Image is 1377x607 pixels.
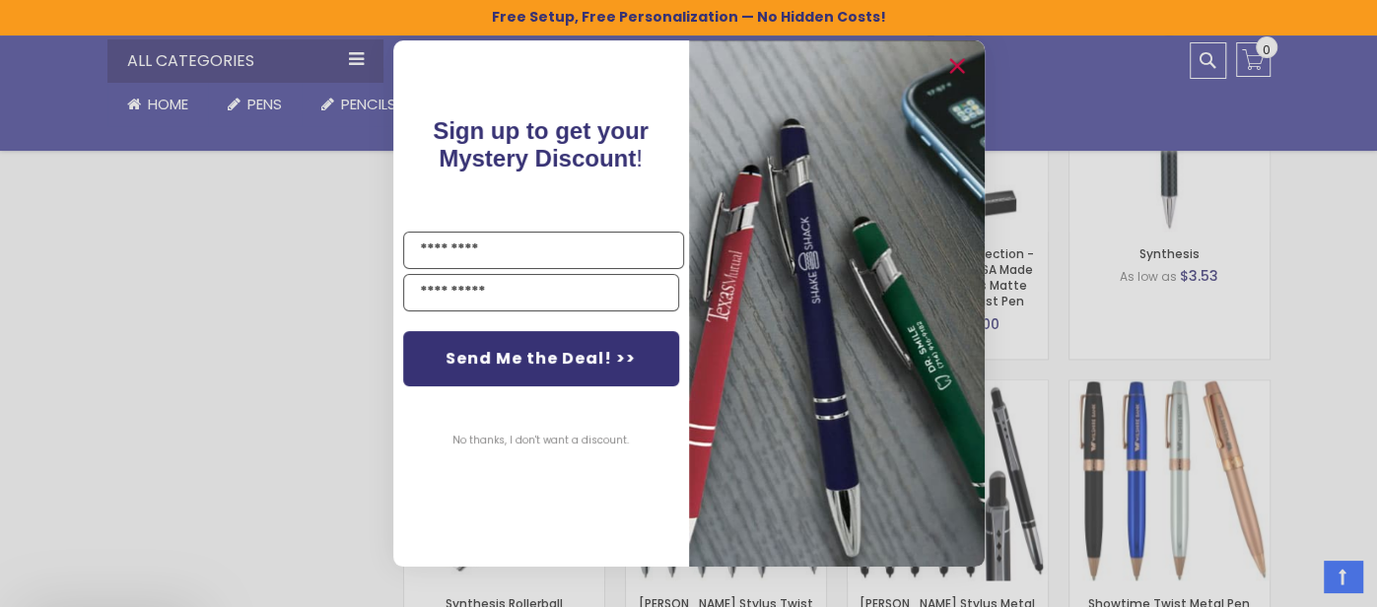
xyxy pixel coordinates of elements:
[941,50,973,82] button: Close dialog
[403,331,679,386] button: Send Me the Deal! >>
[433,117,649,171] span: Sign up to get your Mystery Discount
[689,40,985,566] img: pop-up-image
[443,416,639,465] button: No thanks, I don't want a discount.
[433,117,649,171] span: !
